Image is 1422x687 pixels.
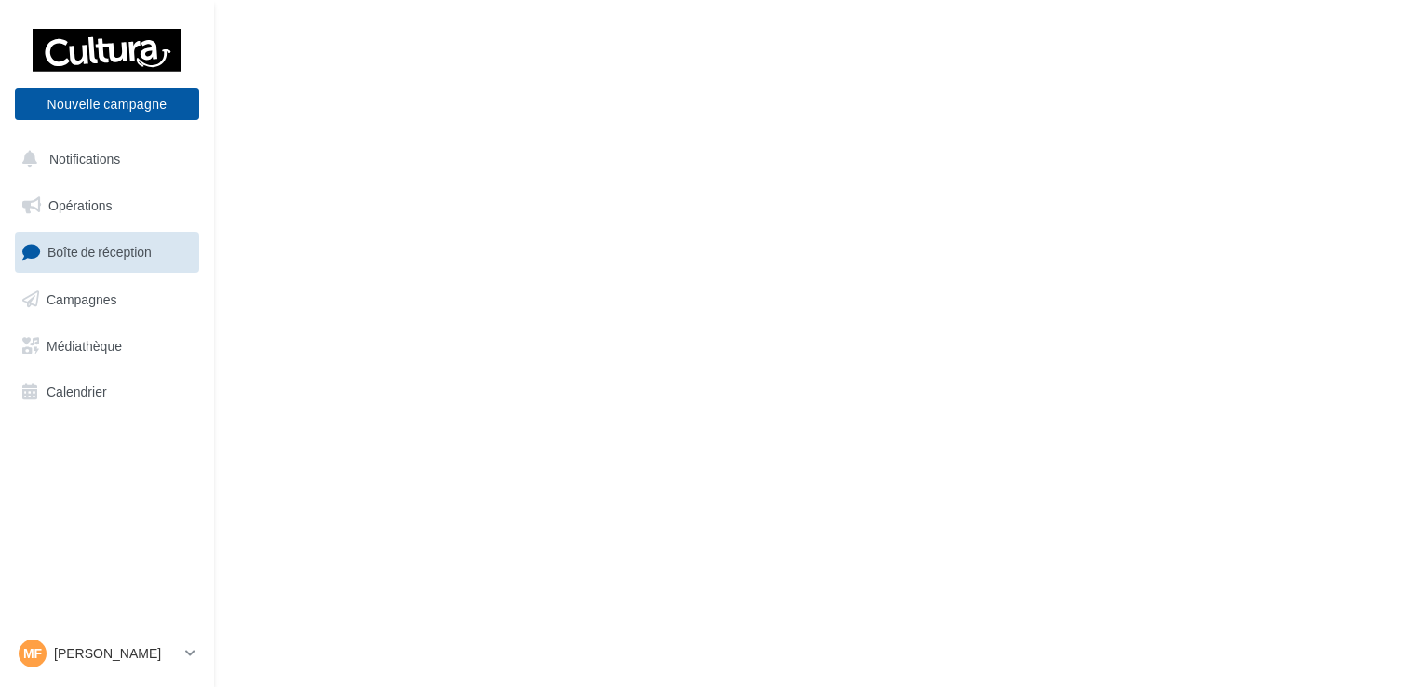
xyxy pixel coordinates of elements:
span: Opérations [48,197,112,213]
span: Campagnes [47,291,117,307]
span: Boîte de réception [47,244,152,260]
button: Notifications [11,140,195,179]
a: MF [PERSON_NAME] [15,636,199,671]
p: [PERSON_NAME] [54,644,178,663]
a: Boîte de réception [11,232,203,272]
a: Calendrier [11,372,203,411]
span: MF [23,644,42,663]
span: Médiathèque [47,337,122,353]
span: Calendrier [47,384,107,399]
span: Notifications [49,151,120,167]
a: Campagnes [11,280,203,319]
a: Médiathèque [11,327,203,366]
button: Nouvelle campagne [15,88,199,120]
a: Opérations [11,186,203,225]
